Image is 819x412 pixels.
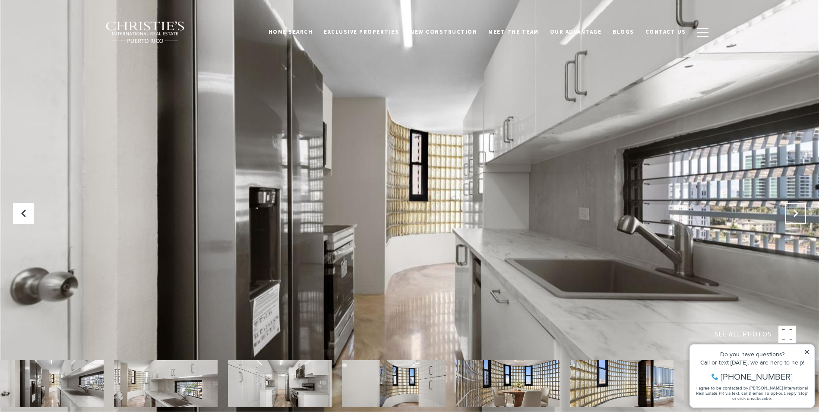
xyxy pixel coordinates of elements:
img: 64 CONDADO AVE #802 [342,360,446,407]
button: Previous Slide [13,203,34,224]
img: 64 CONDADO AVE #802 [228,360,332,407]
a: Our Advantage [544,24,607,40]
button: Next Slide [785,203,806,224]
span: Contact Us [645,28,686,35]
a: New Construction [405,24,483,40]
img: 64 CONDADO AVE #802 [570,360,674,407]
div: Call or text [DATE], we are here to help! [9,28,125,34]
span: I agree to be contacted by [PERSON_NAME] International Real Estate PR via text, call & email. To ... [11,53,123,70]
a: Home Search [263,24,319,40]
span: Blogs [613,28,634,35]
img: Christie's International Real Estate black text logo [105,21,186,44]
span: [PHONE_NUMBER] [35,41,108,49]
span: Exclusive Properties [324,28,399,35]
div: Do you have questions? [9,19,125,25]
span: Our Advantage [550,28,602,35]
a: Exclusive Properties [318,24,405,40]
a: Blogs [607,24,640,40]
img: 64 CONDADO AVE #802 [114,360,218,407]
img: 64 CONDADO AVE #802 [456,360,560,407]
span: SEE ALL PHOTOS [715,329,772,340]
button: button [692,20,714,45]
a: Meet the Team [483,24,544,40]
img: 64 CONDADO AVE #802 [684,360,787,407]
span: New Construction [410,28,477,35]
